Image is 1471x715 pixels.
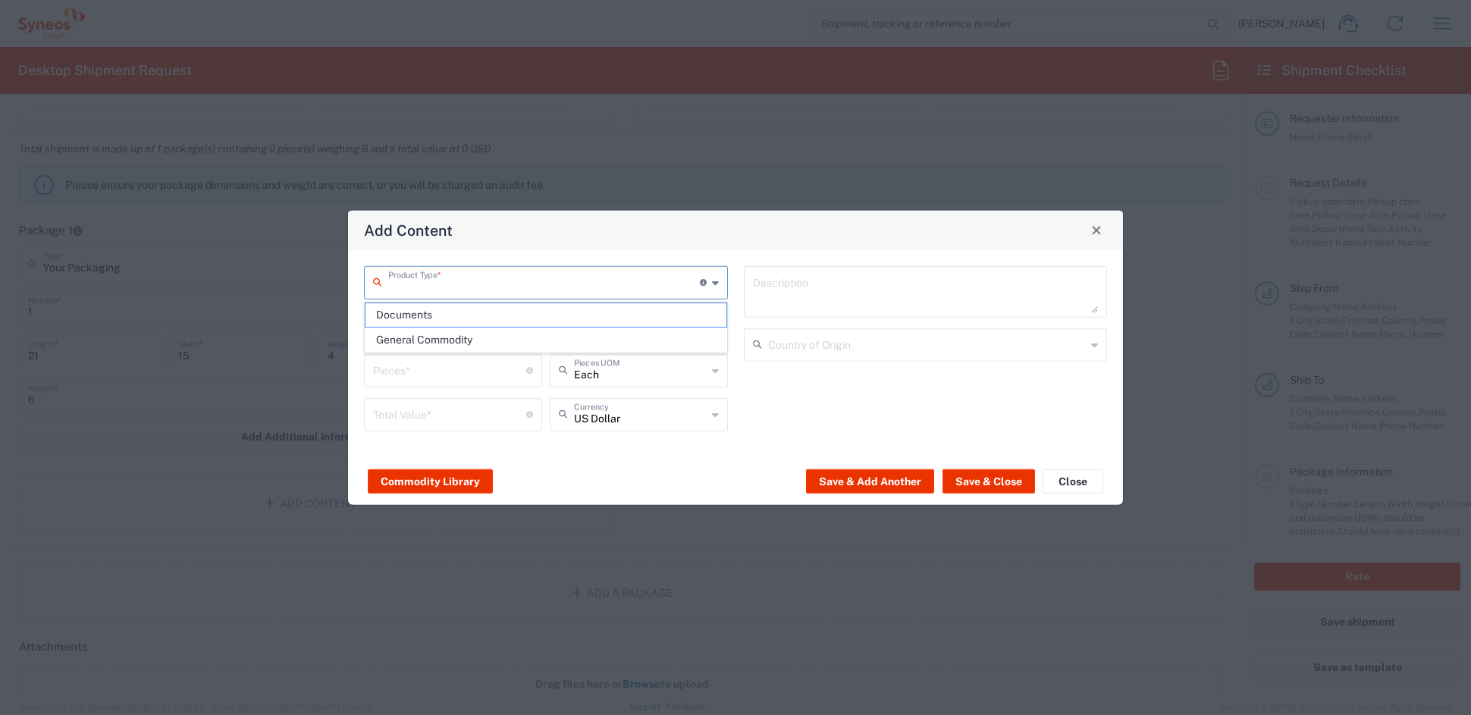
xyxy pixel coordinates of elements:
[365,328,726,352] span: General Commodity
[1043,469,1103,494] button: Close
[943,469,1035,494] button: Save & Close
[364,219,453,241] h4: Add Content
[1086,219,1107,240] button: Close
[365,303,726,327] span: Documents
[806,469,934,494] button: Save & Add Another
[368,469,493,494] button: Commodity Library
